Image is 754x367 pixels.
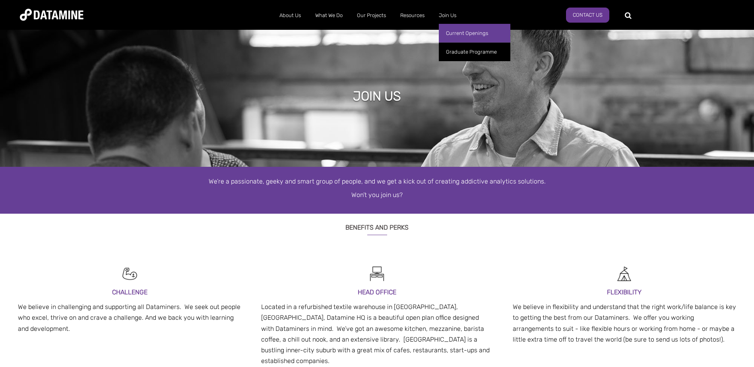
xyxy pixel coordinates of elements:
[18,301,241,334] p: We believe in challenging and supporting all Dataminers. We seek out people who excel, thrive on ...
[272,5,308,26] a: About Us
[368,265,386,283] img: Recruitment
[513,301,736,345] p: We believe in flexibility and understand that the right work/life balance is key to getting the b...
[261,301,492,366] p: Located in a refurbished textile warehouse in [GEOGRAPHIC_DATA], [GEOGRAPHIC_DATA], Datamine HQ i...
[151,190,604,200] p: Won’t you join us?
[432,5,463,26] a: Join Us
[615,265,633,283] img: Recruitment
[439,42,510,61] a: Graduate Programme
[513,287,736,297] h3: FLEXIBILITY
[151,177,604,186] p: We’re a passionate, geeky and smart group of people, and we get a kick out of creating addictive ...
[308,5,350,26] a: What We Do
[393,5,432,26] a: Resources
[20,9,83,21] img: Datamine
[261,287,492,297] h3: HEAD OFFICE
[353,87,401,105] h1: Join Us
[439,24,510,42] a: Current Openings
[151,214,604,235] h3: Benefits and Perks
[18,287,241,297] h3: CHALLENGE
[566,8,609,23] a: Contact Us
[350,5,393,26] a: Our Projects
[121,265,139,283] img: Recruitment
